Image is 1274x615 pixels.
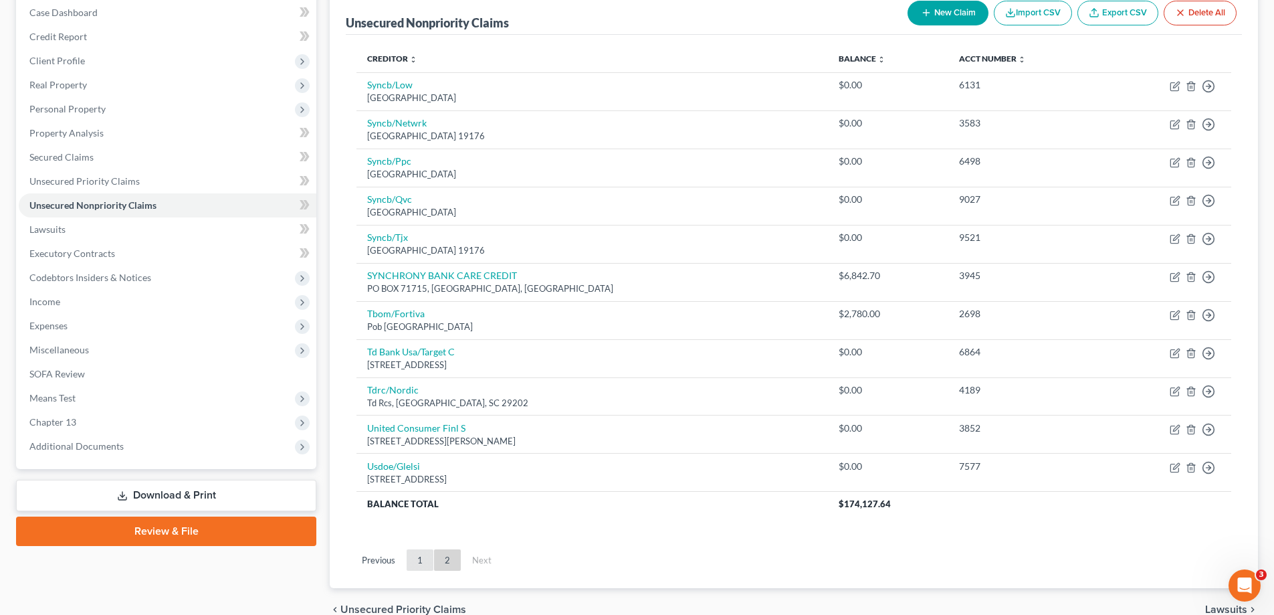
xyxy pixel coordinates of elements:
[434,549,461,571] a: 2
[367,92,817,104] div: [GEOGRAPHIC_DATA]
[19,121,316,145] a: Property Analysis
[839,116,938,130] div: $0.00
[356,492,828,516] th: Balance Total
[1229,569,1261,602] iframe: Intercom live chat
[839,269,938,282] div: $6,842.70
[1205,604,1247,615] span: Lawsuits
[29,79,87,90] span: Real Property
[367,206,817,219] div: [GEOGRAPHIC_DATA]
[1077,1,1158,25] a: Export CSV
[1256,569,1267,580] span: 3
[839,460,938,473] div: $0.00
[994,1,1072,25] button: Import CSV
[959,54,1026,64] a: Acct Number unfold_more
[19,217,316,242] a: Lawsuits
[29,440,124,452] span: Additional Documents
[29,392,76,404] span: Means Test
[839,193,938,206] div: $0.00
[367,346,455,357] a: Td Bank Usa/Target C
[1018,56,1026,64] i: unfold_more
[29,127,104,139] span: Property Analysis
[839,422,938,435] div: $0.00
[959,307,1093,321] div: 2698
[367,359,817,371] div: [STREET_ADDRESS]
[19,145,316,169] a: Secured Claims
[19,242,316,266] a: Executory Contracts
[409,56,417,64] i: unfold_more
[367,308,425,319] a: Tbom/Fortiva
[29,416,76,428] span: Chapter 13
[959,269,1093,282] div: 3945
[29,368,85,379] span: SOFA Review
[19,25,316,49] a: Credit Report
[346,15,509,31] div: Unsecured Nonpriority Claims
[839,231,938,244] div: $0.00
[959,78,1093,92] div: 6131
[29,344,89,355] span: Miscellaneous
[367,473,817,486] div: [STREET_ADDRESS]
[29,272,151,283] span: Codebtors Insiders & Notices
[330,604,466,615] button: chevron_left Unsecured Priority Claims
[959,383,1093,397] div: 4189
[367,155,411,167] a: Syncb/Ppc
[367,244,817,257] div: [GEOGRAPHIC_DATA] 19176
[877,56,885,64] i: unfold_more
[407,549,433,571] a: 1
[367,321,817,333] div: Pob [GEOGRAPHIC_DATA]
[367,117,427,128] a: Syncb/Netwrk
[29,55,85,66] span: Client Profile
[839,155,938,168] div: $0.00
[29,175,140,187] span: Unsecured Priority Claims
[367,54,417,64] a: Creditor unfold_more
[1205,604,1258,615] button: Lawsuits chevron_right
[367,435,817,448] div: [STREET_ADDRESS][PERSON_NAME]
[29,248,115,259] span: Executory Contracts
[16,517,316,546] a: Review & File
[1247,604,1258,615] i: chevron_right
[959,116,1093,130] div: 3583
[19,1,316,25] a: Case Dashboard
[367,282,817,295] div: PO BOX 71715, [GEOGRAPHIC_DATA], [GEOGRAPHIC_DATA]
[351,549,406,571] a: Previous
[367,232,408,243] a: Syncb/Tjx
[19,193,316,217] a: Unsecured Nonpriority Claims
[367,422,465,434] a: United Consumer Finl S
[959,422,1093,435] div: 3852
[19,362,316,386] a: SOFA Review
[839,499,891,509] span: $174,127.64
[839,345,938,359] div: $0.00
[839,383,938,397] div: $0.00
[367,460,420,472] a: Usdoe/Glelsi
[367,384,419,396] a: Tdrc/Nordic
[1164,1,1237,25] button: Delete All
[367,79,413,90] a: Syncb/Low
[340,604,466,615] span: Unsecured Priority Claims
[29,103,106,114] span: Personal Property
[959,231,1093,244] div: 9521
[367,270,517,281] a: SYNCHRONY BANK CARE CREDIT
[29,320,68,331] span: Expenses
[367,130,817,143] div: [GEOGRAPHIC_DATA] 19176
[29,296,60,307] span: Income
[29,31,87,42] span: Credit Report
[29,151,94,163] span: Secured Claims
[367,168,817,181] div: [GEOGRAPHIC_DATA]
[839,307,938,321] div: $2,780.00
[29,199,156,211] span: Unsecured Nonpriority Claims
[959,460,1093,473] div: 7577
[29,7,98,18] span: Case Dashboard
[839,54,885,64] a: Balance unfold_more
[29,224,66,235] span: Lawsuits
[959,345,1093,359] div: 6864
[16,480,316,511] a: Download & Print
[330,604,340,615] i: chevron_left
[959,155,1093,168] div: 6498
[839,78,938,92] div: $0.00
[367,193,412,205] a: Syncb/Qvc
[959,193,1093,206] div: 9027
[908,1,988,25] button: New Claim
[19,169,316,193] a: Unsecured Priority Claims
[367,397,817,410] div: Td Rcs, [GEOGRAPHIC_DATA], SC 29202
